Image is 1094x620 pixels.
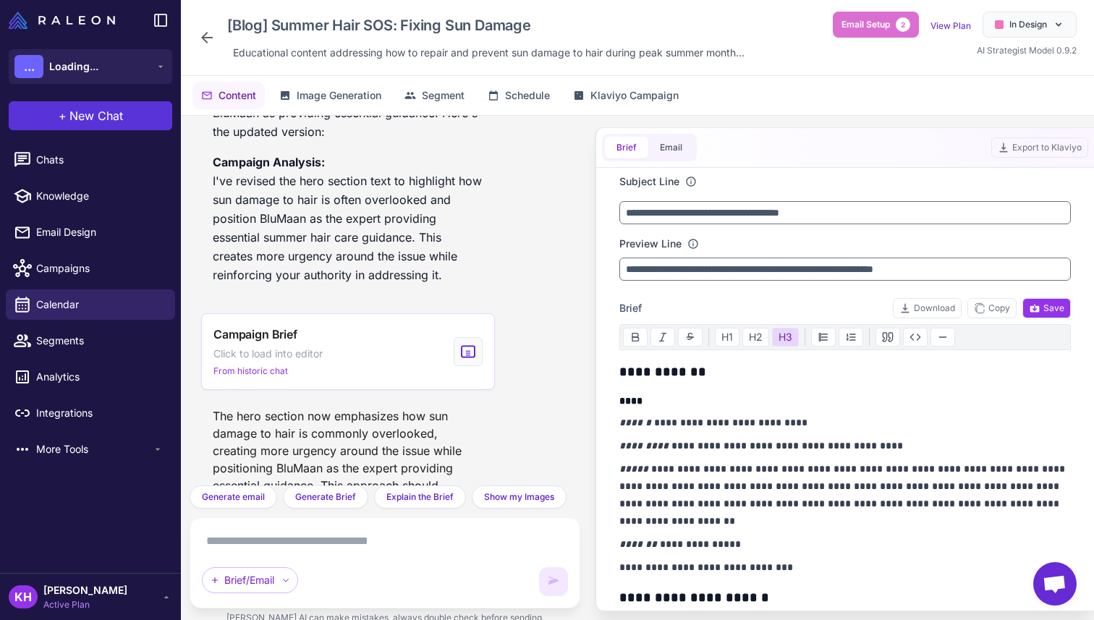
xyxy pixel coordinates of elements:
span: Content [219,88,256,103]
button: Schedule [479,82,559,109]
a: Calendar [6,289,175,320]
button: Copy [967,298,1017,318]
button: Generate Brief [283,485,368,509]
span: Active Plan [43,598,127,611]
span: Click to load into editor [213,346,323,362]
span: Segments [36,333,164,349]
button: Email Setup2 [833,12,919,38]
a: Segments [6,326,175,356]
button: Brief [605,137,648,158]
button: Generate email [190,485,277,509]
span: Analytics [36,369,164,385]
span: From historic chat [213,365,288,378]
button: Show my Images [472,485,567,509]
span: Integrations [36,405,164,421]
span: Segment [422,88,465,103]
a: Analytics [6,362,175,392]
img: Raleon Logo [9,12,115,29]
div: KH [9,585,38,608]
span: Campaign Brief [213,326,297,343]
button: H2 [742,328,769,347]
label: Subject Line [619,174,679,190]
span: Campaigns [36,260,164,276]
span: + [59,107,67,124]
span: Save [1029,302,1064,315]
span: Email Design [36,224,164,240]
button: +New Chat [9,101,172,130]
button: Segment [396,82,473,109]
span: AI Strategist Model 0.9.2 [977,45,1077,56]
button: Content [192,82,265,109]
button: Email [648,137,694,158]
div: Brief/Email [202,567,298,593]
a: Open chat [1033,562,1077,606]
span: Generate email [202,491,265,504]
button: H1 [715,328,739,347]
div: Click to edit description [227,42,750,64]
span: Educational content addressing how to repair and prevent sun damage to hair during peak summer mo... [233,45,745,61]
div: Click to edit campaign name [221,12,750,39]
span: Explain the Brief [386,491,454,504]
label: Preview Line [619,236,682,252]
button: H3 [772,328,799,347]
div: The hero section now emphasizes how sun damage to hair is commonly overlooked, creating more urge... [201,402,495,587]
a: Chats [6,145,175,175]
a: Email Design [6,217,175,247]
button: Save [1022,298,1071,318]
div: ... [14,55,43,78]
span: Loading... [49,59,98,75]
p: I've revised the hero section text to highlight how sun damage to hair is often overlooked and po... [213,153,483,284]
button: ...Loading... [9,49,172,84]
span: [PERSON_NAME] [43,582,127,598]
span: Schedule [505,88,550,103]
a: Integrations [6,398,175,428]
span: Brief [619,300,642,316]
button: Export to Klaviyo [991,137,1088,158]
a: View Plan [930,20,971,31]
span: Knowledge [36,188,164,204]
span: Image Generation [297,88,381,103]
span: Chats [36,152,164,168]
a: Campaigns [6,253,175,284]
button: Image Generation [271,82,390,109]
span: 2 [896,17,910,32]
span: Email Setup [841,18,890,31]
span: Generate Brief [295,491,356,504]
button: Download [893,298,962,318]
span: In Design [1009,18,1047,31]
button: Explain the Brief [374,485,466,509]
span: Show my Images [484,491,554,504]
span: Klaviyo Campaign [590,88,679,103]
span: More Tools [36,441,152,457]
span: New Chat [69,107,123,124]
span: Calendar [36,297,164,313]
button: Klaviyo Campaign [564,82,687,109]
a: Knowledge [6,181,175,211]
strong: Campaign Analysis: [213,155,325,169]
span: Copy [974,302,1010,315]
